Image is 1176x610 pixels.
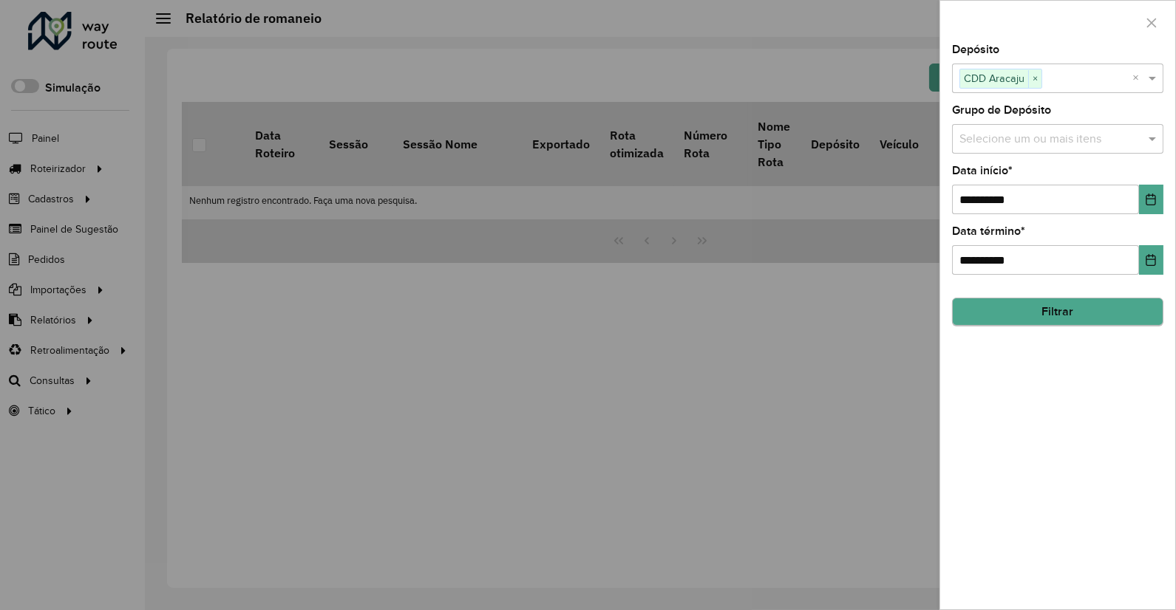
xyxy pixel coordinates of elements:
button: Choose Date [1139,245,1163,275]
label: Data término [952,222,1025,240]
span: × [1028,70,1041,88]
button: Filtrar [952,298,1163,326]
label: Depósito [952,41,999,58]
label: Data início [952,162,1013,179]
span: CDD Aracaju [960,69,1028,87]
span: Clear all [1132,69,1145,87]
button: Choose Date [1139,185,1163,214]
label: Grupo de Depósito [952,101,1051,119]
